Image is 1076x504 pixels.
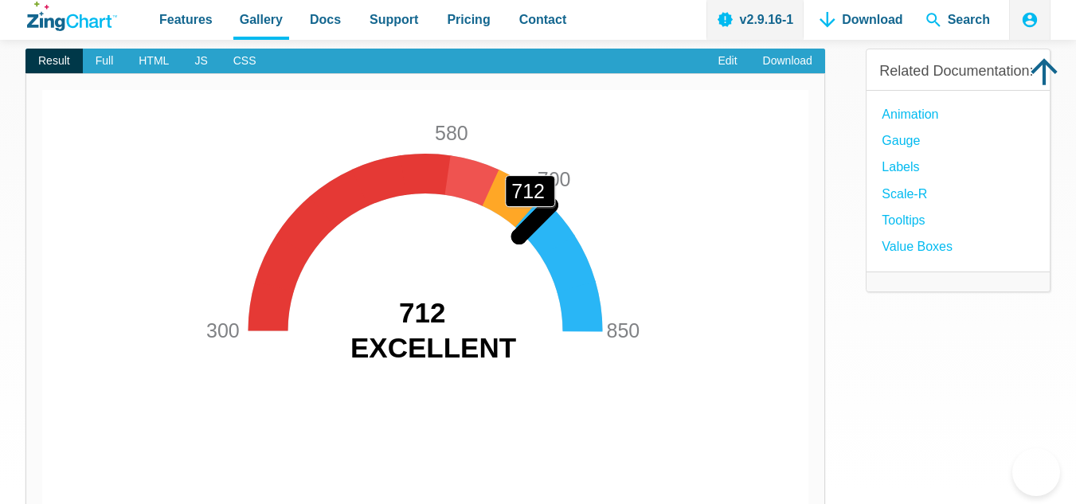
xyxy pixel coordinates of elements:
span: Full [83,49,127,74]
span: JS [182,49,220,74]
span: Docs [310,9,341,30]
span: HTML [126,49,182,74]
iframe: Toggle Customer Support [1012,448,1060,496]
a: Labels [882,156,919,178]
a: Value Boxes [882,236,953,257]
a: Animation [882,104,938,125]
a: Download [750,49,825,74]
span: Features [159,9,213,30]
a: Tooltips [882,209,925,231]
span: Result [25,49,83,74]
span: Pricing [447,9,490,30]
h3: Related Documentation: [879,62,1037,80]
a: Gauge [882,130,920,151]
a: Edit [705,49,749,74]
span: CSS [221,49,269,74]
span: Contact [519,9,567,30]
span: Support [370,9,418,30]
a: ZingChart Logo. Click to return to the homepage [27,2,117,31]
span: Gallery [240,9,283,30]
a: Scale-R [882,183,927,205]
